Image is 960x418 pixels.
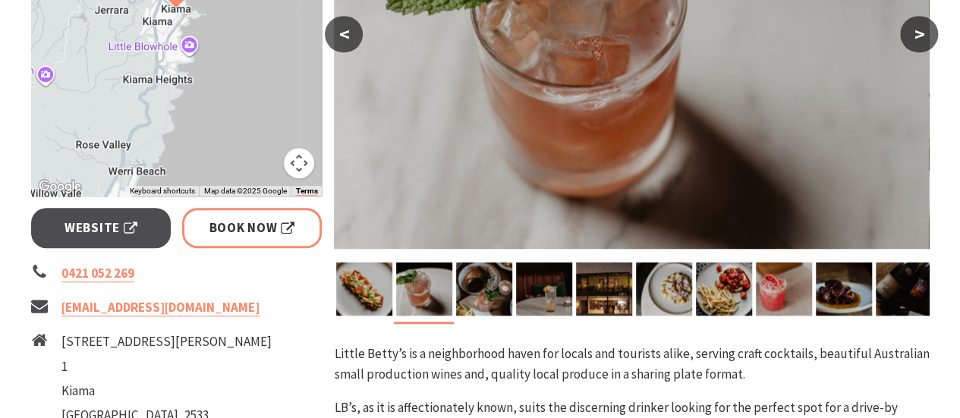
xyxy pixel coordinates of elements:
img: Best cocktail bar kiama [516,262,572,316]
img: Google [35,177,85,196]
li: Kiama [61,381,272,401]
a: Open this area in Google Maps (opens a new window) [35,177,85,196]
img: Gnocchi, ricotta, spinach, lemon cream [636,262,692,316]
li: 1 [61,357,272,377]
img: foodie, restaurant, kiama [456,262,512,316]
a: [EMAIL_ADDRESS][DOMAIN_NAME] [61,299,260,316]
button: Map camera controls [284,148,314,178]
li: [STREET_ADDRESS][PERSON_NAME] [61,332,272,352]
img: craft cocktails [396,262,452,316]
span: Map data ©2025 Google [203,187,286,195]
button: < [325,16,363,52]
button: > [900,16,938,52]
a: Terms (opens in new tab) [295,187,317,196]
span: Website [65,218,137,238]
a: Book Now [182,208,323,248]
button: Keyboard shortcuts [129,186,194,196]
p: Little Betty’s is a neighborhood haven for locals and tourists alike, serving craft cocktails, be... [334,344,929,385]
img: Margarita time best cocktails south coast [756,262,812,316]
img: kingfish, fresh sashimi, local produce [336,262,392,316]
span: Book Now [209,218,295,238]
img: twc, the wine club, wine lovers [876,262,932,316]
img: Grilled Octopus, nduja, burnt honey [816,262,872,316]
img: Bluefin tuna, fresh sashimi, local produce [696,262,752,316]
a: 0421 052 269 [61,265,134,282]
img: live music local musician support local [576,262,632,316]
a: Website [31,208,172,248]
